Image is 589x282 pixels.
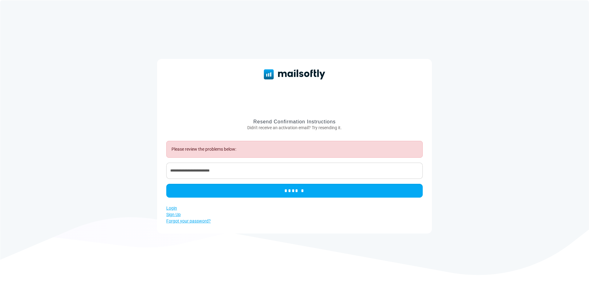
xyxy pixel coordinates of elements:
h3: Resend Confirmation Instructions [166,119,423,125]
a: Login [166,206,177,211]
a: Forgot your password? [166,218,211,223]
a: Sign Up [166,212,181,217]
div: Please review the problems below: [166,141,423,158]
p: Didn't receive an activation email? Try resending it. [166,125,423,131]
img: Mailsoftly [264,69,325,79]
